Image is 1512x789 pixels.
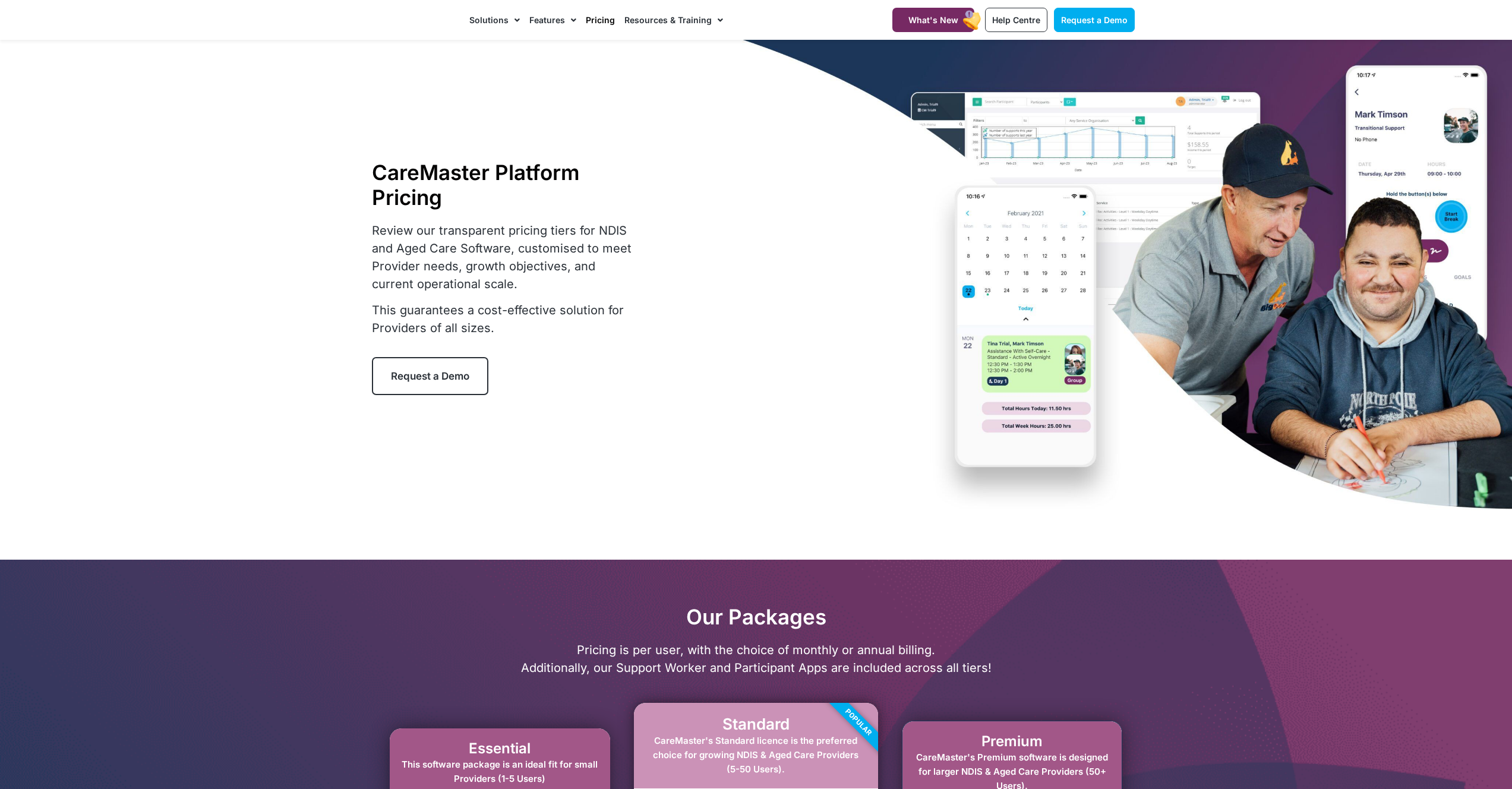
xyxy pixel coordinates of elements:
[372,604,1141,629] h2: Our Packages
[985,8,1047,32] a: Help Centre
[378,11,458,29] img: CareMaster Logo
[1054,8,1135,32] a: Request a Demo
[372,222,636,293] p: Review our transparent pricing tiers for NDIS and Aged Care Software, customised to meet Provider...
[391,370,469,382] span: Request a Demo
[1061,15,1128,25] span: Request a Demo
[914,733,1110,750] h2: Premium
[372,160,636,210] h1: CareMaster Platform Pricing
[646,715,866,733] h2: Standard
[653,735,858,775] span: CareMaster's Standard licence is the preferred choice for growing NDIS & Aged Care Providers (5-5...
[372,357,488,395] a: Request a Demo
[402,740,598,758] h2: Essential
[992,15,1040,25] span: Help Centre
[402,759,598,784] span: This software package is an ideal fit for small Providers (1-5 Users)
[908,15,958,25] span: What's New
[372,301,636,337] p: This guarantees a cost-effective solution for Providers of all sizes.
[892,8,974,32] a: What's New
[372,641,1141,677] p: Pricing is per user, with the choice of monthly or annual billing. Additionally, our Support Work...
